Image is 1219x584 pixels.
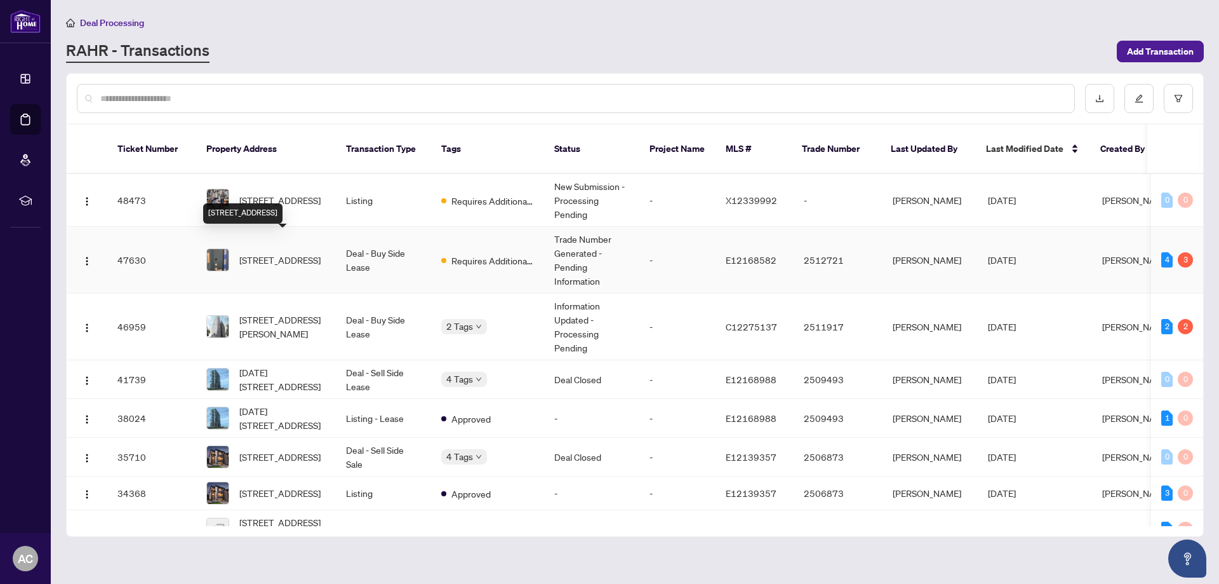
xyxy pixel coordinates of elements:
td: [PERSON_NAME] [883,438,978,477]
span: [PERSON_NAME] [1102,451,1171,463]
button: Open asap [1168,540,1206,578]
td: 33250 [107,510,196,549]
span: [DATE] [988,524,1016,535]
span: [STREET_ADDRESS] [239,193,321,207]
span: C12275137 [726,321,777,332]
td: 35710 [107,438,196,477]
span: 4 Tags [446,372,473,386]
td: [PERSON_NAME] [883,510,978,549]
button: download [1085,84,1114,113]
span: AC [18,550,33,567]
img: thumbnail-img [207,482,229,504]
th: Last Modified Date [976,125,1090,174]
div: 0 [1178,411,1193,426]
button: Add Transaction [1117,41,1204,62]
td: Deal - Buy Side Lease [336,294,431,360]
th: Status [544,125,639,174]
td: [PERSON_NAME] [883,477,978,510]
span: [STREET_ADDRESS][PERSON_NAME] [239,515,326,543]
td: - [544,510,639,549]
td: Listing [336,477,431,510]
span: [DATE] [988,194,1016,206]
div: 0 [1178,193,1193,208]
div: 3 [1161,486,1173,501]
div: 1 [1161,522,1173,537]
td: Listing [336,174,431,227]
img: Logo [82,196,92,207]
span: Requires Additional Docs [451,194,534,208]
td: - [639,360,716,399]
span: [PERSON_NAME] [1102,487,1171,499]
img: logo [10,10,41,33]
div: 2 [1178,319,1193,334]
span: down [476,454,482,460]
td: 34368 [107,477,196,510]
img: thumbnail-img [207,446,229,468]
img: Logo [82,414,92,424]
td: Deal Closed [544,360,639,399]
img: Logo [82,256,92,266]
td: New Submission - Processing Pending [544,174,639,227]
td: 48473 [107,174,196,227]
img: thumbnail-img [207,369,229,390]
span: Cancelled [451,523,490,537]
span: Deal Processing [80,17,144,29]
div: 0 [1161,193,1173,208]
span: [STREET_ADDRESS] [239,486,321,500]
span: [PERSON_NAME] [1102,412,1171,424]
span: E12168988 [726,374,776,385]
td: 2506873 [794,438,883,477]
button: Logo [77,483,97,503]
span: [DATE] [988,254,1016,266]
span: [DATE] [988,412,1016,424]
span: download [1095,94,1104,103]
div: 1 [1161,411,1173,426]
td: [PERSON_NAME] [883,227,978,294]
span: [STREET_ADDRESS] [239,253,321,267]
th: Last Updated By [881,125,976,174]
td: - [544,477,639,510]
img: thumbnail-img [207,407,229,429]
div: 0 [1161,449,1173,465]
div: 0 [1178,486,1193,501]
th: Created By [1090,125,1166,174]
span: X12339992 [726,194,777,206]
span: Approved [451,487,491,501]
span: [PERSON_NAME] [1102,374,1171,385]
td: Listing - Lease [336,510,431,549]
div: 4 [1161,252,1173,268]
td: 47630 [107,227,196,294]
td: 2509493 [794,399,883,438]
th: Project Name [639,125,716,174]
td: 2512721 [794,227,883,294]
span: Last Modified Date [986,142,1063,156]
span: down [476,323,482,330]
span: E12168988 [726,412,776,424]
img: Logo [82,323,92,333]
td: 46959 [107,294,196,360]
button: Logo [77,519,97,540]
button: Logo [77,190,97,210]
td: Deal - Buy Side Lease [336,227,431,294]
span: down [476,376,482,383]
th: Property Address [196,125,336,174]
td: 2509493 [794,360,883,399]
span: 2 Tags [446,319,473,334]
span: [PERSON_NAME] [1102,254,1171,266]
button: Logo [77,369,97,390]
th: Tags [431,125,544,174]
td: - [639,294,716,360]
td: - [544,399,639,438]
span: [DATE] [988,374,1016,385]
span: [STREET_ADDRESS][PERSON_NAME] [239,313,326,341]
td: - [639,399,716,438]
td: - [639,477,716,510]
td: - [639,438,716,477]
button: Logo [77,408,97,428]
span: filter [1174,94,1183,103]
td: Trade Number Generated - Pending Information [544,227,639,294]
th: Ticket Number [107,125,196,174]
td: 2506873 [794,477,883,510]
td: - [794,510,883,549]
div: 3 [1178,252,1193,268]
